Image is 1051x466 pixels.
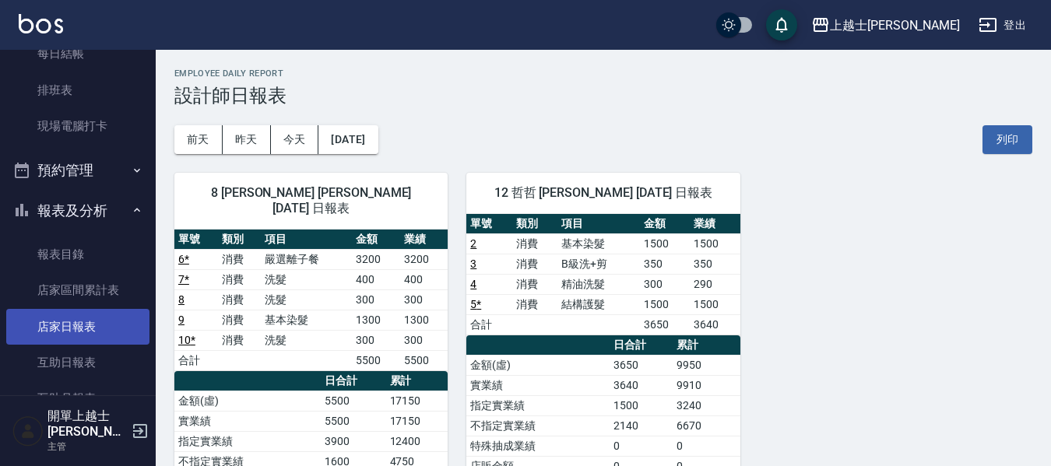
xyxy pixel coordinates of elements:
td: 17150 [386,391,448,411]
td: 3200 [352,249,399,269]
th: 業績 [690,214,740,234]
h3: 設計師日報表 [174,85,1032,107]
p: 主管 [47,440,127,454]
td: 5500 [321,411,385,431]
th: 日合計 [610,335,673,356]
th: 累計 [386,371,448,391]
td: 消費 [218,310,262,330]
td: 1500 [640,233,690,254]
td: B級洗+剪 [557,254,640,274]
a: 現場電腦打卡 [6,108,149,144]
th: 日合計 [321,371,385,391]
span: 12 哲哲 [PERSON_NAME] [DATE] 日報表 [485,185,721,201]
td: 嚴選離子餐 [261,249,352,269]
td: 指定實業績 [174,431,321,451]
td: 12400 [386,431,448,451]
td: 5500 [321,391,385,411]
td: 消費 [512,254,557,274]
td: 1300 [352,310,399,330]
th: 累計 [673,335,740,356]
td: 0 [673,436,740,456]
td: 6670 [673,415,740,436]
td: 9910 [673,375,740,395]
td: 洗髮 [261,269,352,289]
table: a dense table [466,214,740,335]
a: 2 [470,237,476,250]
td: 0 [610,436,673,456]
a: 排班表 [6,72,149,108]
td: 350 [640,254,690,274]
td: 消費 [218,249,262,269]
td: 消費 [512,294,557,314]
td: 290 [690,274,740,294]
td: 消費 [512,274,557,294]
td: 3200 [400,249,448,269]
td: 合計 [466,314,511,335]
td: 300 [352,330,399,350]
table: a dense table [174,229,448,371]
td: 5500 [352,350,399,370]
td: 1500 [690,233,740,254]
td: 3640 [610,375,673,395]
td: 基本染髮 [557,233,640,254]
img: Logo [19,14,63,33]
td: 結構護髮 [557,294,640,314]
button: 預約管理 [6,150,149,191]
td: 實業績 [174,411,321,431]
td: 1300 [400,310,448,330]
td: 金額(虛) [466,355,609,375]
td: 400 [400,269,448,289]
td: 指定實業績 [466,395,609,415]
td: 400 [352,269,399,289]
button: 上越士[PERSON_NAME] [805,9,966,41]
button: 今天 [271,125,319,154]
td: 2140 [610,415,673,436]
td: 合計 [174,350,218,370]
td: 不指定實業績 [466,415,609,436]
th: 金額 [352,229,399,250]
td: 消費 [218,269,262,289]
td: 實業績 [466,375,609,395]
th: 類別 [512,214,557,234]
a: 店家日報表 [6,309,149,345]
td: 1500 [690,294,740,314]
td: 洗髮 [261,289,352,310]
a: 互助月報表 [6,380,149,416]
td: 3650 [640,314,690,335]
td: 5500 [400,350,448,370]
button: 列印 [982,125,1032,154]
div: 上越士[PERSON_NAME] [830,16,960,35]
button: [DATE] [318,125,378,154]
td: 350 [690,254,740,274]
a: 店家區間累計表 [6,272,149,308]
td: 1500 [610,395,673,415]
a: 互助日報表 [6,345,149,380]
th: 項目 [557,214,640,234]
td: 3240 [673,395,740,415]
td: 300 [352,289,399,310]
button: 昨天 [223,125,271,154]
h2: Employee Daily Report [174,68,1032,79]
img: Person [12,415,44,447]
th: 業績 [400,229,448,250]
td: 3900 [321,431,385,451]
a: 8 [178,293,185,306]
h5: 開單上越士[PERSON_NAME] [47,408,127,440]
th: 項目 [261,229,352,250]
td: 特殊抽成業績 [466,436,609,456]
th: 單號 [174,229,218,250]
td: 300 [640,274,690,294]
td: 3640 [690,314,740,335]
th: 類別 [218,229,262,250]
td: 3650 [610,355,673,375]
button: save [766,9,797,40]
span: 8 [PERSON_NAME] [PERSON_NAME] [DATE] 日報表 [193,185,429,216]
td: 1500 [640,294,690,314]
td: 精油洗髮 [557,274,640,294]
button: 前天 [174,125,223,154]
th: 金額 [640,214,690,234]
a: 4 [470,278,476,290]
a: 報表目錄 [6,237,149,272]
td: 基本染髮 [261,310,352,330]
th: 單號 [466,214,511,234]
